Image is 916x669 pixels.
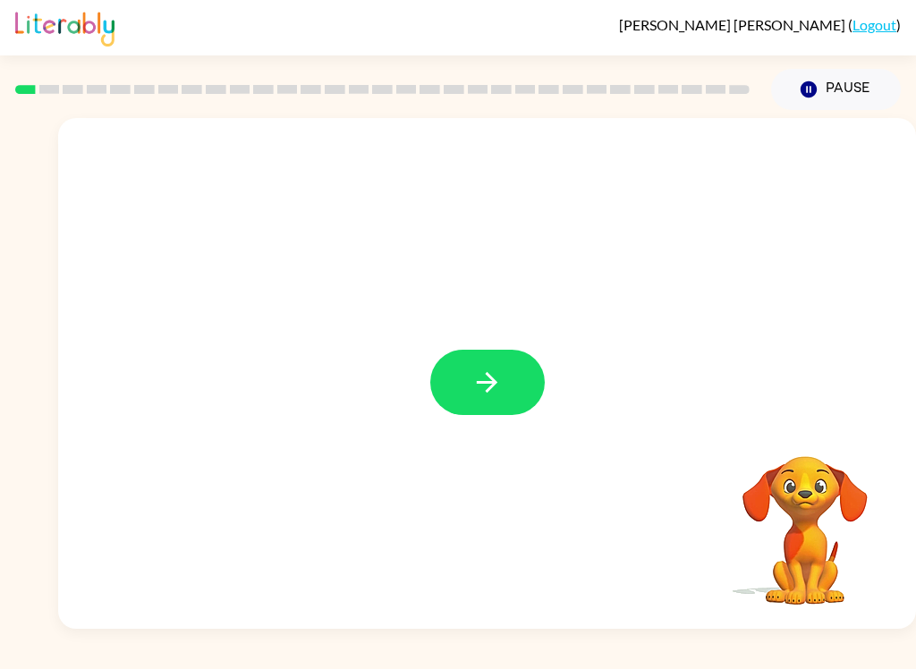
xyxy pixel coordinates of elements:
img: Literably [15,7,114,47]
video: Your browser must support playing .mp4 files to use Literably. Please try using another browser. [716,428,895,607]
button: Pause [771,69,901,110]
div: ( ) [619,16,901,33]
a: Logout [852,16,896,33]
span: [PERSON_NAME] [PERSON_NAME] [619,16,848,33]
